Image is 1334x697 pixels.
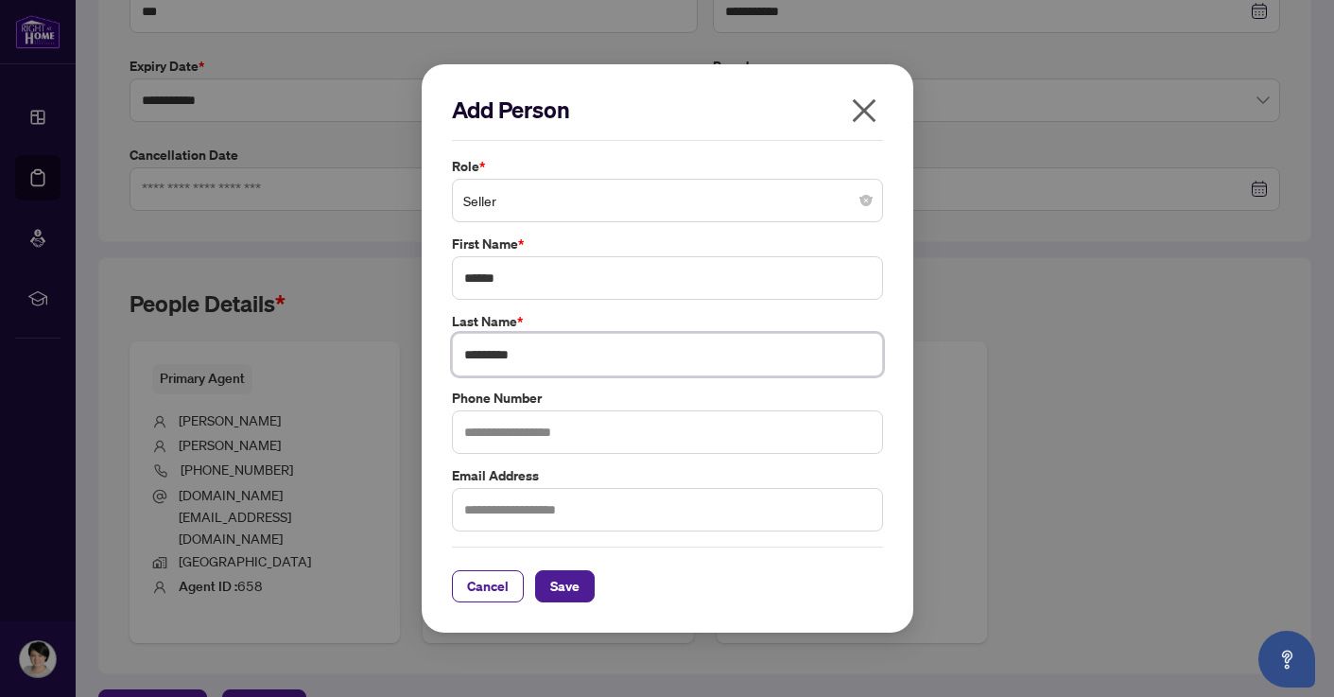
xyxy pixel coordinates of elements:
label: First Name [452,234,883,254]
label: Phone Number [452,388,883,409]
button: Save [535,570,595,602]
span: Save [550,571,580,601]
h2: Add Person [452,95,883,125]
label: Email Address [452,465,883,486]
span: Cancel [467,571,509,601]
span: close-circle [860,195,872,206]
span: Seller [463,183,872,218]
label: Role [452,156,883,177]
span: close [849,96,879,126]
button: Cancel [452,570,524,602]
button: Open asap [1258,631,1315,688]
label: Last Name [452,311,883,332]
